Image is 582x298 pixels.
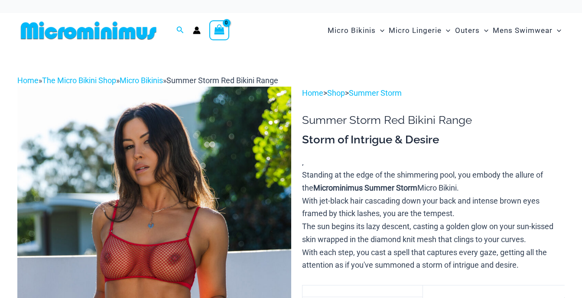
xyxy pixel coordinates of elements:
[302,87,565,100] p: > >
[453,17,491,44] a: OutersMenu ToggleMenu Toggle
[42,76,116,85] a: The Micro Bikini Shop
[302,88,323,97] a: Home
[193,26,201,34] a: Account icon link
[120,76,163,85] a: Micro Bikinis
[302,113,565,127] h1: Summer Storm Red Bikini Range
[17,76,278,85] span: » » »
[302,133,565,147] h3: Storm of Intrigue & Desire
[389,19,442,42] span: Micro Lingerie
[480,19,488,42] span: Menu Toggle
[17,21,160,40] img: MM SHOP LOGO FLAT
[302,168,565,272] p: Standing at the edge of the shimmering pool, you embody the allure of the Micro Bikini. With jet-...
[17,76,39,85] a: Home
[376,19,384,42] span: Menu Toggle
[302,133,565,272] div: ,
[327,88,345,97] a: Shop
[166,76,278,85] span: Summer Storm Red Bikini Range
[176,25,184,36] a: Search icon link
[455,19,480,42] span: Outers
[313,183,417,192] b: Microminimus Summer Storm
[442,19,450,42] span: Menu Toggle
[328,19,376,42] span: Micro Bikinis
[324,16,565,45] nav: Site Navigation
[493,19,553,42] span: Mens Swimwear
[553,19,561,42] span: Menu Toggle
[325,17,387,44] a: Micro BikinisMenu ToggleMenu Toggle
[349,88,402,97] a: Summer Storm
[387,17,452,44] a: Micro LingerieMenu ToggleMenu Toggle
[209,20,229,40] a: View Shopping Cart, empty
[491,17,563,44] a: Mens SwimwearMenu ToggleMenu Toggle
